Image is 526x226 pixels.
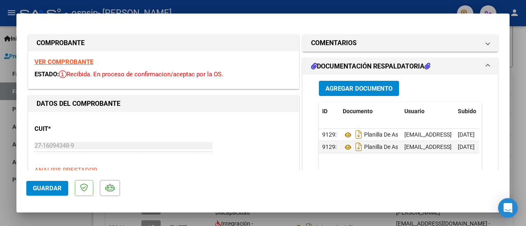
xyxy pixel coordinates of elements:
[458,144,475,150] span: [DATE]
[37,39,85,47] strong: COMPROBANTE
[319,103,339,120] datatable-header-cell: ID
[35,71,59,78] span: ESTADO:
[26,181,68,196] button: Guardar
[322,144,339,150] span: 91293
[35,124,112,134] p: CUIT
[311,38,357,48] h1: COMENTARIOS
[322,108,328,114] span: ID
[37,100,120,107] strong: DATOS DEL COMPROBANTE
[303,35,498,51] mat-expansion-panel-header: COMENTARIOS
[458,131,475,138] span: [DATE]
[35,167,97,174] span: ANALISIS PRESTADOR
[311,62,430,71] h1: DOCUMENTACIÓN RESPALDATORIA
[35,58,93,66] a: VER COMPROBANTE
[343,108,373,114] span: Documento
[343,132,438,138] span: Planilla De Asistencia Agosto
[33,185,62,192] span: Guardar
[454,103,496,120] datatable-header-cell: Subido
[339,103,401,120] datatable-header-cell: Documento
[401,103,454,120] datatable-header-cell: Usuario
[498,198,518,218] div: Open Intercom Messenger
[404,108,424,114] span: Usuario
[458,108,476,114] span: Subido
[319,81,399,96] button: Agregar Documento
[322,131,339,138] span: 91292
[353,140,364,153] i: Descargar documento
[303,58,498,75] mat-expansion-panel-header: DOCUMENTACIÓN RESPALDATORIA
[343,144,438,151] span: Planilla De Asistencia Agosto
[353,128,364,141] i: Descargar documento
[325,85,392,92] span: Agregar Documento
[59,71,223,78] span: Recibida. En proceso de confirmacion/aceptac por la OS.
